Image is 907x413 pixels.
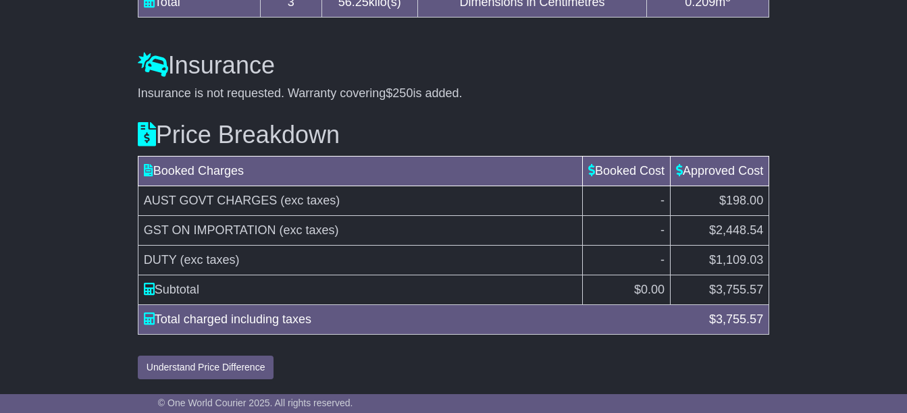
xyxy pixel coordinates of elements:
span: - [660,253,665,267]
span: (exc taxes) [280,194,340,207]
span: (exc taxes) [180,253,240,267]
td: Subtotal [138,275,582,305]
span: GST ON IMPORTATION [144,223,276,237]
div: Total charged including taxes [137,310,702,329]
span: AUST GOVT CHARGES [144,194,277,207]
div: Insurance is not requested. Warranty covering is added. [138,86,769,101]
span: $198.00 [719,194,763,207]
td: $ [583,275,671,305]
td: $ [671,275,769,305]
button: Understand Price Difference [138,356,274,379]
span: - [660,223,665,237]
span: (exc taxes) [280,223,339,237]
td: Booked Cost [583,157,671,186]
span: $2,448.54 [709,223,763,237]
h3: Price Breakdown [138,121,769,148]
span: $250 [386,86,413,100]
span: 3,755.57 [716,312,763,326]
span: 3,755.57 [716,283,763,296]
span: $1,109.03 [709,253,763,267]
div: $ [702,310,770,329]
span: - [660,194,665,207]
span: © One World Courier 2025. All rights reserved. [158,397,353,408]
span: DUTY [144,253,177,267]
h3: Insurance [138,52,769,79]
span: 0.00 [641,283,665,296]
td: Booked Charges [138,157,582,186]
td: Approved Cost [671,157,769,186]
